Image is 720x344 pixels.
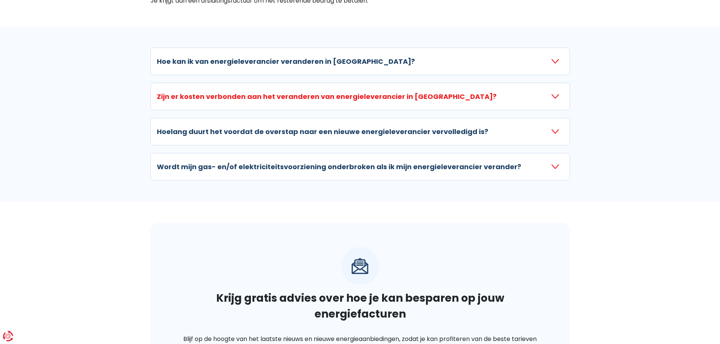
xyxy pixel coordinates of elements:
button: Zijn er kosten verbonden aan het veranderen van energieleverancier in [GEOGRAPHIC_DATA]? [157,89,564,104]
h3: Wordt mijn gas- en/of elektriciteitsvoorziening onderbroken als ik mijn energieleverancier verander? [157,162,521,172]
h3: Zijn er kosten verbonden aan het veranderen van energieleverancier in [GEOGRAPHIC_DATA]? [157,91,497,102]
button: Hoelang duurt het voordat de overstap naar een nieuwe energieleverancier vervolledigd is? [157,124,564,139]
button: Hoe kan ik van energieleverancier veranderen in [GEOGRAPHIC_DATA]? [157,54,564,69]
h3: Hoe kan ik van energieleverancier veranderen in [GEOGRAPHIC_DATA]? [157,56,415,66]
h2: Krijg gratis advies over hoe je kan besparen op jouw energiefacturen [175,290,546,322]
h3: Hoelang duurt het voordat de overstap naar een nieuwe energieleverancier vervolledigd is? [157,126,488,137]
p: Blijf op de hoogte van het laatste nieuws en nieuwe energieaanbiedingen, zodat je kan profiteren ... [175,334,546,344]
button: Wordt mijn gas- en/of elektriciteitsvoorziening onderbroken als ik mijn energieleverancier verander? [157,159,564,174]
